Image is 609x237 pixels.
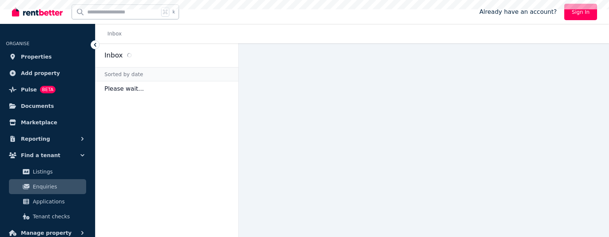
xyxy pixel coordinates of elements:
span: Pulse [21,85,37,94]
a: Properties [6,49,89,64]
a: Sign In [564,4,597,20]
span: Properties [21,52,52,61]
a: Add property [6,66,89,81]
span: Enquiries [33,182,83,191]
span: Documents [21,102,54,110]
nav: Breadcrumb [95,24,131,43]
div: Sorted by date [95,67,238,81]
span: Find a tenant [21,151,60,160]
button: Reporting [6,131,89,146]
button: Find a tenant [6,148,89,163]
a: Listings [9,164,86,179]
span: Marketplace [21,118,57,127]
a: Enquiries [9,179,86,194]
a: Marketplace [6,115,89,130]
a: Tenant checks [9,209,86,224]
span: Add property [21,69,60,78]
span: Already have an account? [479,7,557,16]
img: RentBetter [12,6,63,18]
span: Applications [33,197,83,206]
a: Documents [6,99,89,113]
a: PulseBETA [6,82,89,97]
a: Inbox [107,31,122,37]
span: Reporting [21,134,50,143]
span: BETA [40,86,56,93]
span: Listings [33,167,83,176]
span: ORGANISE [6,41,29,46]
span: Tenant checks [33,212,83,221]
span: k [172,9,175,15]
p: Please wait... [95,81,238,96]
h2: Inbox [104,50,123,60]
a: Applications [9,194,86,209]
